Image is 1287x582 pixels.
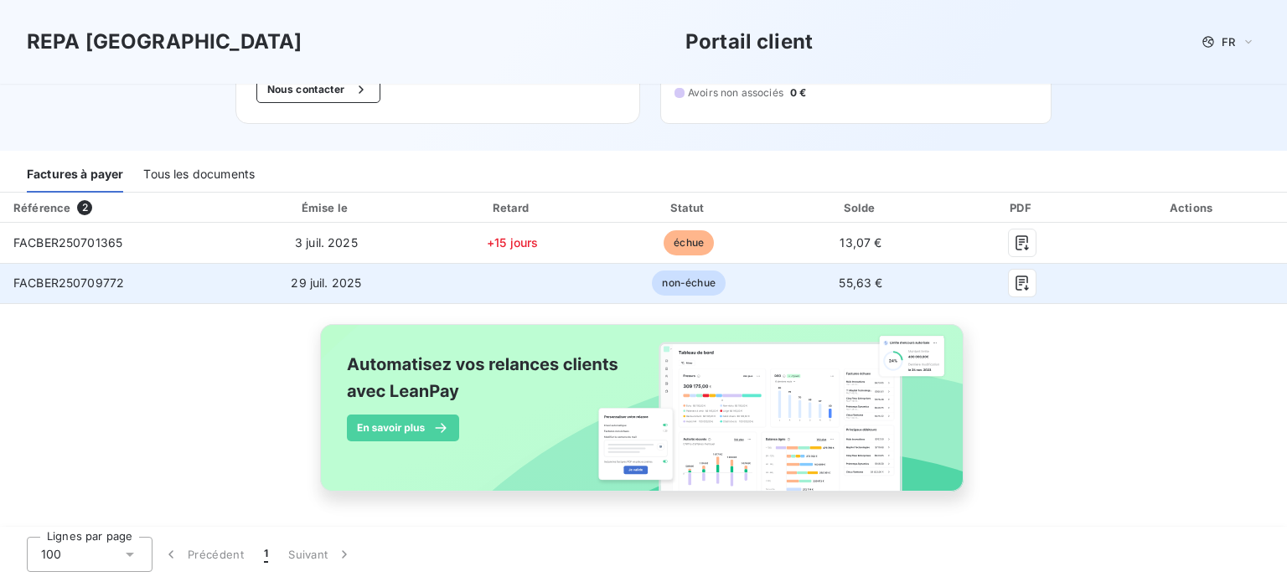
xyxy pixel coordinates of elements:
[605,199,773,216] div: Statut
[256,76,380,103] button: Nous contacter
[295,235,358,250] span: 3 juil. 2025
[688,85,783,100] span: Avoirs non associés
[426,199,598,216] div: Retard
[1102,199,1284,216] div: Actions
[13,276,124,290] span: FACBER250709772
[487,235,538,250] span: +15 jours
[305,314,982,520] img: banner
[41,546,61,563] span: 100
[254,537,278,572] button: 1
[27,27,302,57] h3: REPA [GEOGRAPHIC_DATA]
[13,201,70,214] div: Référence
[27,157,123,193] div: Factures à payer
[77,200,92,215] span: 2
[949,199,1095,216] div: PDF
[790,85,806,100] span: 0 €
[278,537,363,572] button: Suivant
[779,199,943,216] div: Solde
[264,546,268,563] span: 1
[652,270,725,296] span: non-échue
[291,276,361,290] span: 29 juil. 2025
[685,27,813,57] h3: Portail client
[839,276,882,290] span: 55,63 €
[1222,35,1235,49] span: FR
[152,537,254,572] button: Précédent
[232,199,420,216] div: Émise le
[143,157,255,193] div: Tous les documents
[13,235,122,250] span: FACBER250701365
[664,230,714,255] span: échue
[840,235,881,250] span: 13,07 €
